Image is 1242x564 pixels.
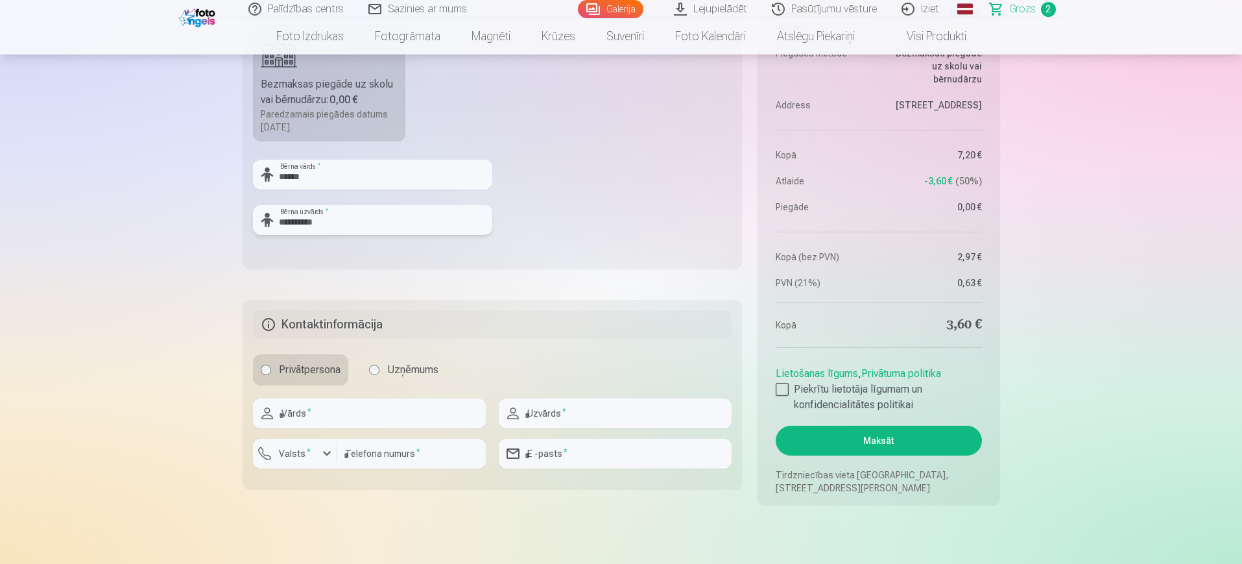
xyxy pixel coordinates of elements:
[955,175,982,188] span: 50 %
[885,99,982,112] dd: [STREET_ADDRESS]
[861,367,941,380] a: Privātuma politika
[253,310,732,339] h5: Kontaktinformācija
[1009,1,1036,17] span: Grozs
[261,108,398,134] div: Paredzamais piegādes datums [DATE].
[526,18,591,55] a: Krūzes
[359,18,456,55] a: Fotogrāmata
[776,382,981,413] label: Piekrītu lietotāja līgumam un konfidencialitātes politikai
[924,175,953,188] span: -3,60 €
[253,439,337,469] button: Valsts*
[885,251,982,264] dd: 2,97 €
[253,354,348,386] label: Privātpersona
[776,47,872,86] dt: Piegādes metode
[329,93,358,106] b: 0,00 €
[776,201,872,214] dt: Piegāde
[261,365,271,375] input: Privātpersona
[456,18,526,55] a: Magnēti
[885,201,982,214] dd: 0,00 €
[369,365,379,375] input: Uzņēmums
[179,5,219,27] img: /fa1
[776,149,872,162] dt: Kopā
[261,18,359,55] a: Foto izdrukas
[660,18,761,55] a: Foto kalendāri
[361,354,446,386] label: Uzņēmums
[885,316,982,334] dd: 3,60 €
[274,447,316,460] label: Valsts
[776,99,872,112] dt: Address
[885,276,982,289] dd: 0,63 €
[776,316,872,334] dt: Kopā
[776,469,981,495] p: Tirdzniecības vieta [GEOGRAPHIC_DATA], [STREET_ADDRESS][PERSON_NAME]
[1041,2,1056,17] span: 2
[761,18,870,55] a: Atslēgu piekariņi
[261,77,398,108] div: Bezmaksas piegāde uz skolu vai bērnudārzu :
[776,361,981,413] div: ,
[776,367,858,380] a: Lietošanas līgums
[776,251,872,264] dt: Kopā (bez PVN)
[776,276,872,289] dt: PVN (21%)
[885,47,982,86] dd: Bezmaksas piegāde uz skolu vai bērnudārzu
[591,18,660,55] a: Suvenīri
[776,426,981,456] button: Maksāt
[870,18,982,55] a: Visi produkti
[885,149,982,162] dd: 7,20 €
[776,175,872,188] dt: Atlaide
